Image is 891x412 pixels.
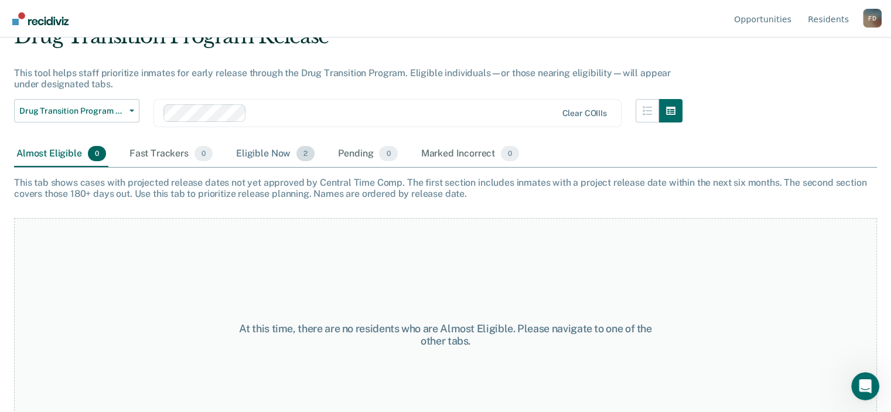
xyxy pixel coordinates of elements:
button: Profile dropdown button [863,9,882,28]
div: This tab shows cases with projected release dates not yet approved by Central Time Comp. The firs... [14,177,877,199]
div: Almost Eligible0 [14,141,108,167]
span: 0 [194,146,213,161]
span: 0 [501,146,519,161]
div: Clear COIIIs [562,108,606,118]
div: At this time, there are no residents who are Almost Eligible. Please navigate to one of the other... [230,322,661,348]
span: 0 [379,146,397,161]
div: F D [863,9,882,28]
div: This tool helps staff prioritize inmates for early release through the Drug Transition Program. E... [14,67,682,90]
div: Fast Trackers0 [127,141,215,167]
iframe: Intercom live chat [851,372,879,400]
span: 0 [88,146,106,161]
span: 2 [296,146,315,161]
button: Drug Transition Program Release [14,99,139,122]
div: Eligible Now2 [234,141,317,167]
div: Marked Incorrect0 [419,141,522,167]
div: Pending0 [336,141,400,167]
img: Recidiviz [12,12,69,25]
div: Drug Transition Program Release [14,25,682,58]
span: Drug Transition Program Release [19,106,125,116]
